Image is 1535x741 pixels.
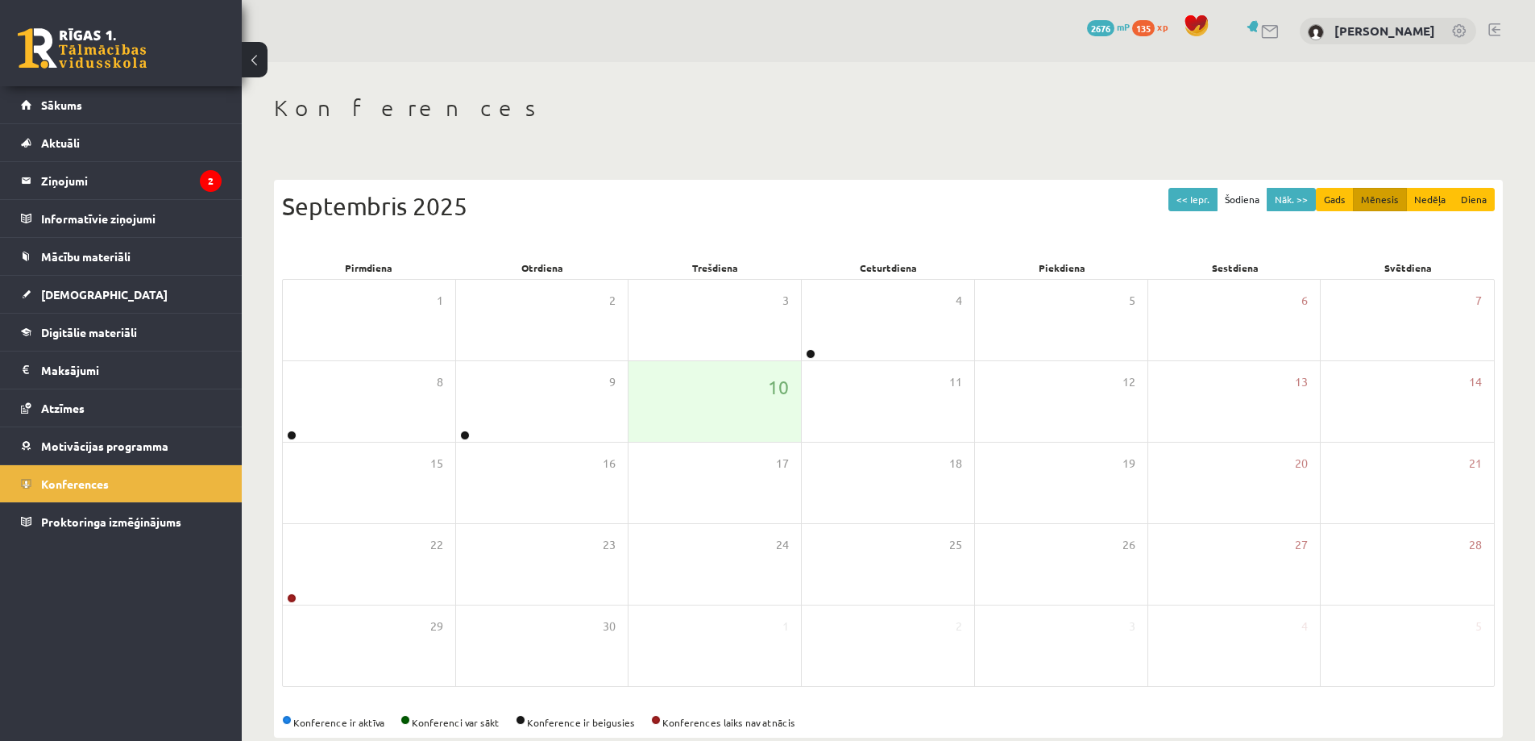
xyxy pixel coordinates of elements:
[1122,536,1135,554] span: 26
[1129,618,1135,635] span: 3
[41,162,222,199] legend: Ziņojumi
[21,238,222,275] a: Mācību materiāli
[455,256,629,279] div: Otrdiena
[609,292,616,310] span: 2
[1122,373,1135,391] span: 12
[776,536,789,554] span: 24
[1295,455,1308,472] span: 20
[282,188,1495,224] div: Septembris 2025
[41,249,131,264] span: Mācību materiāli
[200,170,222,192] i: 2
[1453,188,1495,211] button: Diena
[430,536,443,554] span: 22
[21,389,222,427] a: Atzīmes
[41,477,109,491] span: Konferences
[782,618,789,635] span: 1
[1316,188,1354,211] button: Gads
[1117,20,1130,33] span: mP
[1308,24,1324,40] img: Viktorija Dreimane
[1295,536,1308,554] span: 27
[437,373,443,391] span: 8
[274,94,1503,122] h1: Konferences
[430,618,443,635] span: 29
[21,503,222,540] a: Proktoringa izmēģinājums
[1321,256,1495,279] div: Svētdiena
[629,256,802,279] div: Trešdiena
[1334,23,1435,39] a: [PERSON_NAME]
[21,465,222,502] a: Konferences
[1148,256,1321,279] div: Sestdiena
[1295,373,1308,391] span: 13
[1122,455,1135,472] span: 19
[1217,188,1267,211] button: Šodiena
[437,292,443,310] span: 1
[1087,20,1114,36] span: 2676
[1129,292,1135,310] span: 5
[1353,188,1407,211] button: Mēnesis
[1157,20,1168,33] span: xp
[21,352,222,389] a: Maksājumi
[1301,618,1308,635] span: 4
[21,86,222,123] a: Sākums
[282,256,455,279] div: Pirmdiena
[21,124,222,161] a: Aktuāli
[41,439,168,453] span: Motivācijas programma
[430,455,443,472] span: 15
[21,200,222,237] a: Informatīvie ziņojumi
[1168,188,1218,211] button: << Iepr.
[41,514,181,529] span: Proktoringa izmēģinājums
[41,287,168,302] span: [DEMOGRAPHIC_DATA]
[603,455,616,472] span: 16
[802,256,975,279] div: Ceturtdiena
[975,256,1148,279] div: Piekdiena
[41,352,222,389] legend: Maksājumi
[1469,373,1482,391] span: 14
[956,292,962,310] span: 4
[782,292,789,310] span: 3
[21,427,222,464] a: Motivācijas programma
[1132,20,1176,33] a: 135 xp
[282,715,1495,730] div: Konference ir aktīva Konferenci var sākt Konference ir beigusies Konferences laiks nav atnācis
[609,373,616,391] span: 9
[21,162,222,199] a: Ziņojumi2
[1087,20,1130,33] a: 2676 mP
[21,276,222,313] a: [DEMOGRAPHIC_DATA]
[776,455,789,472] span: 17
[1301,292,1308,310] span: 6
[1469,455,1482,472] span: 21
[1267,188,1316,211] button: Nāk. >>
[949,373,962,391] span: 11
[949,455,962,472] span: 18
[1469,536,1482,554] span: 28
[41,98,82,112] span: Sākums
[18,28,147,69] a: Rīgas 1. Tālmācības vidusskola
[1475,618,1482,635] span: 5
[603,536,616,554] span: 23
[768,373,789,401] span: 10
[1406,188,1454,211] button: Nedēļa
[949,536,962,554] span: 25
[1475,292,1482,310] span: 7
[41,135,80,150] span: Aktuāli
[956,618,962,635] span: 2
[41,325,137,339] span: Digitālie materiāli
[21,314,222,351] a: Digitālie materiāli
[41,200,222,237] legend: Informatīvie ziņojumi
[41,401,85,415] span: Atzīmes
[1132,20,1155,36] span: 135
[603,618,616,635] span: 30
